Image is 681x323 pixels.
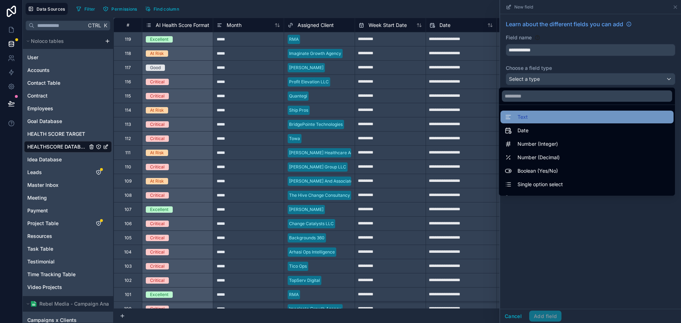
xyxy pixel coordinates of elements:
div: Arhasi Ops Intelligence [289,249,335,255]
div: # [119,22,137,28]
div: [PERSON_NAME] [289,206,323,213]
span: Number (Integer) [517,140,558,148]
span: K [103,23,108,28]
div: Imaginate Growth Agency [289,50,341,57]
span: Data Sources [37,6,65,12]
div: 113 [125,122,131,127]
span: Week Start Date [369,22,407,29]
div: RMA [289,36,299,43]
div: 115 [125,93,131,99]
span: Find column [154,6,179,12]
div: 116 [125,79,131,85]
div: 100 [124,306,132,312]
button: Filter [73,4,98,14]
button: Permissions [100,4,139,14]
span: Boolean (Yes/No) [517,167,558,175]
div: 112 [125,136,131,141]
div: 101 [125,292,131,297]
div: [PERSON_NAME] Group LLC [289,164,346,170]
div: 104 [124,249,132,255]
div: 111 [125,150,131,156]
div: Quantegi [289,93,307,99]
span: Date [517,126,528,135]
div: Change Catalysts LLC [289,221,334,227]
div: [PERSON_NAME] [289,65,323,71]
div: Tico Ops [289,263,307,269]
div: 119 [125,37,131,42]
div: 108 [124,193,132,198]
span: Assigned Client [298,22,334,29]
a: Permissions [100,4,142,14]
div: 107 [124,207,132,212]
div: 110 [125,164,131,170]
span: Month [227,22,242,29]
div: TopServ Digital [289,277,320,284]
div: 117 [125,65,131,71]
span: Single option select [517,180,563,189]
span: Ctrl [87,21,102,30]
div: Ship Pros [289,107,308,113]
div: [PERSON_NAME] Healthcare Advisors [289,150,365,156]
span: Filter [84,6,95,12]
button: Data Sources [26,3,68,15]
div: [PERSON_NAME] And Associates [289,178,355,184]
button: Find column [143,4,182,14]
span: Text [517,113,528,121]
span: Date [439,22,450,29]
div: Towa [289,135,300,142]
span: Multiple option select [517,194,567,202]
div: Backgrounds 360 [289,235,325,241]
div: Profit Elevation LLC [289,79,329,85]
div: RMA [289,291,299,298]
div: Imaginate Growth Agency [289,306,341,312]
span: AI Health Score Format [156,22,209,29]
span: Number (Decimal) [517,153,560,162]
div: 109 [124,178,132,184]
div: 102 [124,278,132,283]
div: 114 [125,107,131,113]
div: 105 [124,235,132,241]
div: BridgePointe Technologies [289,121,343,128]
div: The Hive Change Consultancy Ltd [289,192,358,199]
div: 106 [124,221,132,227]
div: 118 [125,51,131,56]
span: Permissions [111,6,137,12]
div: 103 [124,263,132,269]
